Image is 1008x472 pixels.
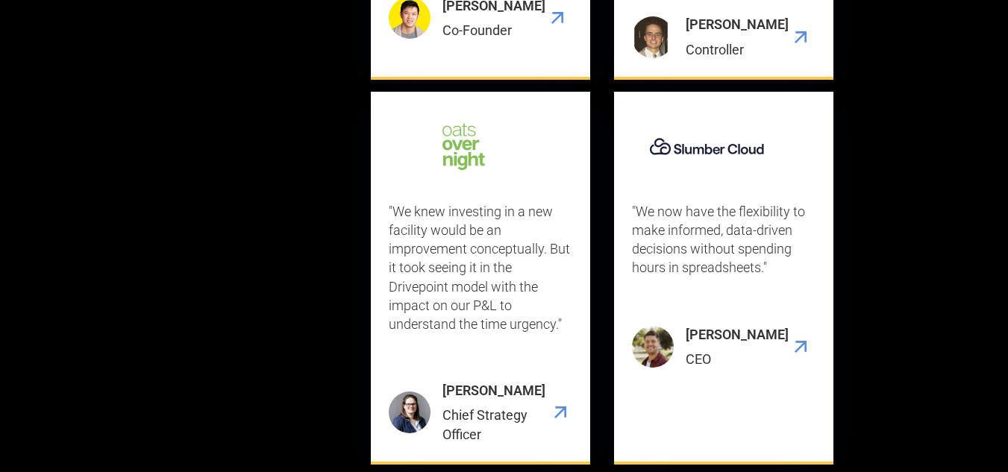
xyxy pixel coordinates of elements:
[686,40,789,59] div: Controller
[686,325,789,344] div: [PERSON_NAME]
[371,92,590,465] a: "We knew investing in a new facility would be an improvement conceptually. But it took seeing it ...
[686,15,789,34] div: [PERSON_NAME]
[686,350,789,368] div: CEO
[371,92,590,465] div: 4 / 9
[614,92,833,465] a: "We now have the flexibility to make informed, data-driven decisions without spending hours in sp...
[442,381,548,400] div: [PERSON_NAME]
[442,406,548,443] div: Chief Strategy Officer
[389,202,572,333] p: "We knew investing in a new facility would be an improvement conceptually. But it took seeing it ...
[442,21,545,40] div: Co-Founder
[632,202,816,277] p: "We now have the flexibility to make informed, data-driven decisions without spending hours in sp...
[614,92,833,465] div: 3 / 9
